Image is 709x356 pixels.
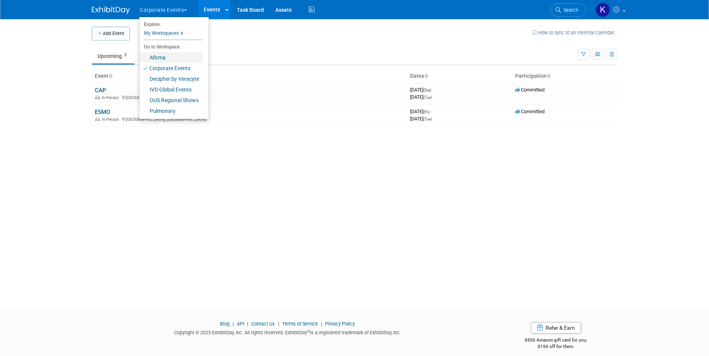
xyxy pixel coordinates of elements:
[179,30,185,36] span: 6
[95,109,110,115] a: ESMO
[282,321,318,327] a: Terms of Service
[237,321,244,327] a: API
[423,95,432,99] span: (Tue)
[136,49,165,63] a: Past9
[512,70,617,83] th: Participation
[410,94,432,100] span: [DATE]
[596,3,610,17] img: Keirsten Davis
[92,6,130,14] img: ExhibitDay
[423,110,430,114] span: (Fri)
[139,52,203,63] a: Afirma
[423,88,431,92] span: (Sat)
[410,116,432,122] span: [DATE]
[95,94,404,100] div: [GEOGRAPHIC_DATA], [GEOGRAPHIC_DATA]
[95,95,100,99] img: In-Person Event
[410,109,432,114] span: [DATE]
[245,321,250,327] span: |
[92,49,134,63] a: Upcoming2
[139,106,203,116] a: Pulmonary
[515,87,545,93] span: Committed
[220,321,230,327] a: Blog
[432,87,433,93] span: -
[495,343,618,350] div: $150 off for them.
[423,117,432,121] span: (Tue)
[139,42,203,52] li: Go to Workspace:
[102,117,121,122] span: In-Person
[547,73,551,79] a: Sort by Participation Type
[515,109,545,114] span: Committed
[139,20,203,27] li: Explore:
[92,327,483,336] div: Copyright © 2025 ExhibitDay, Inc. All rights reserved. ExhibitDay is a registered trademark of Ex...
[531,322,581,334] a: Refer & Earn
[532,30,617,35] a: How to sync to an external calendar...
[424,73,428,79] a: Sort by Start Date
[495,332,618,350] div: $500 Amazon gift card for you,
[95,117,100,121] img: In-Person Event
[139,84,203,95] a: IVD Global Events
[109,73,112,79] a: Sort by Event Name
[122,52,129,58] span: 2
[95,116,404,122] div: [GEOGRAPHIC_DATA], [GEOGRAPHIC_DATA]
[92,27,130,40] button: Add Event
[231,321,236,327] span: |
[276,321,281,327] span: |
[143,27,203,40] a: My Workspaces6
[95,87,106,94] a: CAP
[307,329,310,334] sup: ®
[92,70,407,83] th: Event
[561,7,578,13] span: Search
[551,3,586,17] a: Search
[431,109,432,114] span: -
[139,63,203,74] a: Corporate Events
[319,321,324,327] span: |
[410,87,433,93] span: [DATE]
[251,321,275,327] a: Contact Us
[102,95,121,100] span: In-Person
[139,74,203,84] a: Decipher by Veracyte
[325,321,355,327] a: Privacy Policy
[139,95,203,106] a: OUS Regional Shows
[407,70,512,83] th: Dates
